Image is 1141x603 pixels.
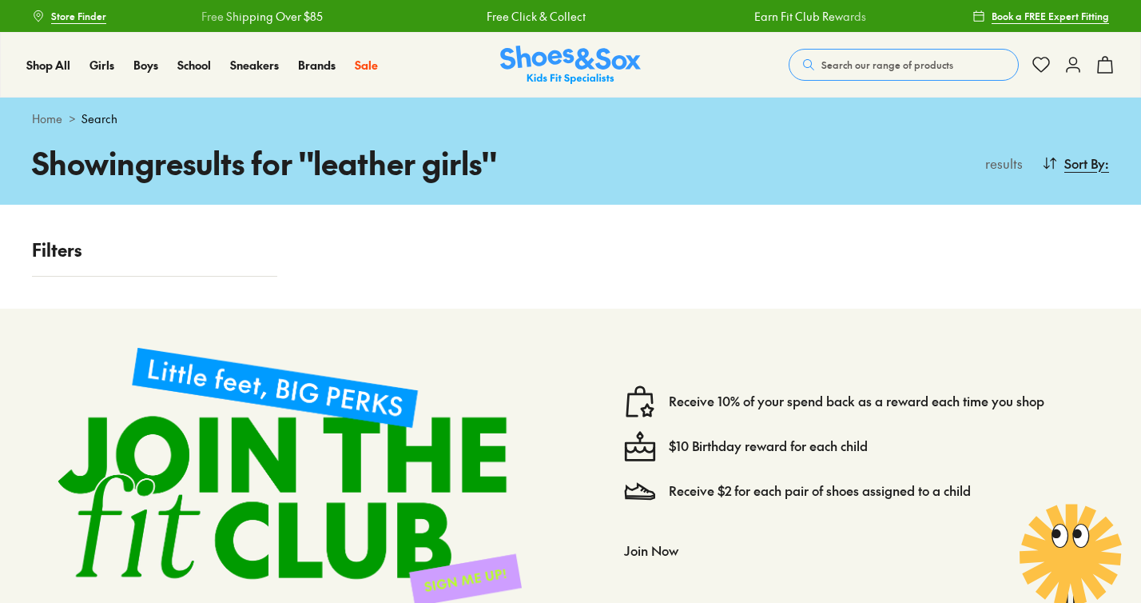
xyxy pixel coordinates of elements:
a: Sale [355,57,378,74]
img: cake--candle-birthday-event-special-sweet-cake-bake.svg [624,430,656,462]
span: Store Finder [51,9,106,23]
a: Receive $2 for each pair of shoes assigned to a child [669,482,971,500]
span: Girls [89,57,114,73]
a: $10 Birthday reward for each child [669,437,868,455]
img: SNS_Logo_Responsive.svg [500,46,641,85]
p: results [979,154,1023,173]
span: : [1105,154,1109,173]
a: Brands [298,57,336,74]
a: Receive 10% of your spend back as a reward each time you shop [669,393,1044,410]
a: Shoes & Sox [500,46,641,85]
button: Join Now [624,533,678,568]
p: Filters [32,237,277,263]
button: Search our range of products [789,49,1019,81]
a: School [177,57,211,74]
img: Vector_3098.svg [624,475,656,507]
a: Sneakers [230,57,279,74]
a: Earn Fit Club Rewards [753,8,865,25]
span: Search our range of products [821,58,953,72]
span: School [177,57,211,73]
img: vector1.svg [624,385,656,417]
a: Girls [89,57,114,74]
span: Brands [298,57,336,73]
span: Sneakers [230,57,279,73]
span: Sale [355,57,378,73]
a: Free Shipping Over $85 [201,8,323,25]
button: Sort By: [1042,146,1109,181]
span: Search [81,110,117,127]
span: Book a FREE Expert Fitting [992,9,1109,23]
a: Home [32,110,62,127]
a: Shop All [26,57,70,74]
div: > [32,110,1109,127]
a: Free Click & Collect [487,8,586,25]
a: Boys [133,57,158,74]
span: Shop All [26,57,70,73]
span: Sort By [1064,154,1105,173]
a: Book a FREE Expert Fitting [972,2,1109,30]
h1: Showing results for " leather girls " [32,140,570,186]
span: Boys [133,57,158,73]
a: Store Finder [32,2,106,30]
